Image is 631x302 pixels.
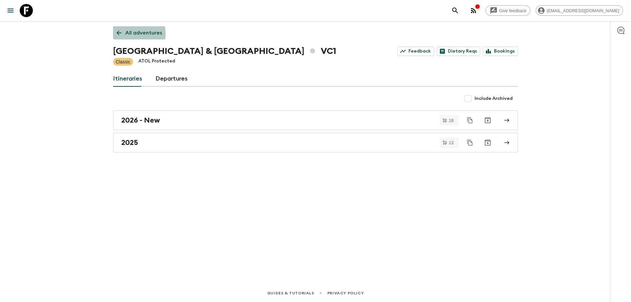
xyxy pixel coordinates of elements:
button: menu [4,4,17,17]
span: 18 [445,118,457,123]
h2: 2025 [121,138,138,147]
span: [EMAIL_ADDRESS][DOMAIN_NAME] [543,8,623,13]
p: All adventures [125,29,162,37]
a: Give feedback [485,5,530,16]
button: search adventures [449,4,462,17]
button: Duplicate [464,114,476,126]
a: Departures [155,71,188,87]
a: 2025 [113,133,518,152]
span: Include Archived [475,95,513,102]
p: ATOL Protected [138,58,175,66]
a: 2026 - New [113,110,518,130]
span: 13 [445,141,457,145]
button: Archive [481,136,494,149]
button: Duplicate [464,137,476,149]
a: Guides & Tutorials [267,290,314,297]
h1: [GEOGRAPHIC_DATA] & [GEOGRAPHIC_DATA] VC1 [113,45,336,58]
p: Classic [116,58,130,65]
a: Bookings [483,47,518,56]
a: Itineraries [113,71,142,87]
a: Privacy Policy [327,290,364,297]
h2: 2026 - New [121,116,160,125]
div: [EMAIL_ADDRESS][DOMAIN_NAME] [536,5,623,16]
a: Dietary Reqs [437,47,480,56]
button: Archive [481,114,494,127]
a: All adventures [113,26,166,39]
a: Feedback [397,47,434,56]
span: Give feedback [496,8,530,13]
